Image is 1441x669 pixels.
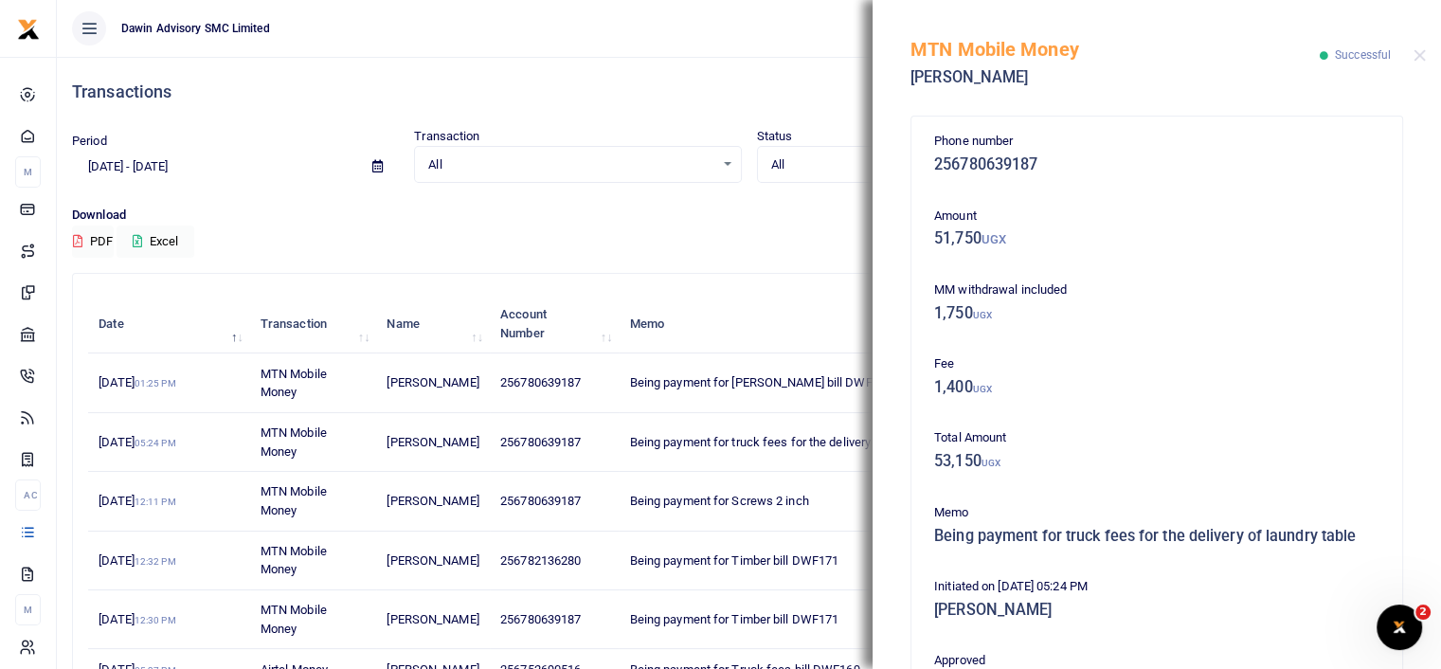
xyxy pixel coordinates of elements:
th: Memo: activate to sort column ascending [619,295,997,353]
span: [PERSON_NAME] [387,494,478,508]
img: logo-small [17,18,40,41]
h5: 256780639187 [934,155,1379,174]
span: [DATE] [99,375,175,389]
p: Initiated on [DATE] 05:24 PM [934,577,1379,597]
h4: Transactions [72,81,1426,102]
small: UGX [982,232,1006,246]
label: Transaction [414,127,479,146]
th: Account Number: activate to sort column ascending [490,295,620,353]
small: UGX [982,458,1000,468]
iframe: Intercom live chat [1377,605,1422,650]
a: logo-small logo-large logo-large [17,21,40,35]
input: select period [72,151,357,183]
span: Being payment for Timber bill DWF171 [630,612,839,626]
span: Dawin Advisory SMC Limited [114,20,278,37]
small: 12:32 PM [135,556,176,567]
span: [PERSON_NAME] [387,553,478,568]
p: Phone number [934,132,1379,152]
th: Date: activate to sort column descending [88,295,250,353]
h5: 1,400 [934,378,1379,397]
span: [DATE] [99,494,175,508]
span: Successful [1335,48,1391,62]
span: MTN Mobile Money [261,544,327,577]
span: Being payment for Screws 2 inch [630,494,809,508]
p: Download [72,206,1426,226]
p: Fee [934,354,1379,374]
span: 256780639187 [500,435,581,449]
span: 2 [1415,605,1431,620]
h5: 51,750 [934,229,1379,248]
small: 05:24 PM [135,438,176,448]
small: UGX [973,310,992,320]
span: MTN Mobile Money [261,367,327,400]
span: Being payment for Timber bill DWF171 [630,553,839,568]
th: Name: activate to sort column ascending [376,295,490,353]
span: [DATE] [99,612,175,626]
li: Ac [15,479,41,511]
button: Close [1414,49,1426,62]
h5: Being payment for truck fees for the delivery of laundry table [934,527,1379,546]
th: Transaction: activate to sort column ascending [250,295,377,353]
span: All [428,155,713,174]
h5: 53,150 [934,452,1379,471]
p: Memo [934,503,1379,523]
h5: [PERSON_NAME] [910,68,1320,87]
h5: MTN Mobile Money [910,38,1320,61]
span: [DATE] [99,435,175,449]
small: UGX [973,384,992,394]
span: [PERSON_NAME] [387,435,478,449]
label: Status [757,127,793,146]
h5: [PERSON_NAME] [934,601,1379,620]
h5: 1,750 [934,304,1379,323]
small: 12:11 PM [135,497,176,507]
span: MTN Mobile Money [261,484,327,517]
p: MM withdrawal included [934,280,1379,300]
p: Total Amount [934,428,1379,448]
li: M [15,594,41,625]
span: Being payment for [PERSON_NAME] bill DWF177 [630,375,892,389]
small: 12:30 PM [135,615,176,625]
span: MTN Mobile Money [261,425,327,459]
span: [PERSON_NAME] [387,612,478,626]
small: 01:25 PM [135,378,176,389]
span: [PERSON_NAME] [387,375,478,389]
span: 256780639187 [500,375,581,389]
span: 256780639187 [500,494,581,508]
p: Amount [934,207,1379,226]
span: 256782136280 [500,553,581,568]
li: M [15,156,41,188]
button: Excel [117,226,194,258]
span: [DATE] [99,553,175,568]
label: Period [72,132,107,151]
button: PDF [72,226,114,258]
span: All [771,155,1056,174]
span: MTN Mobile Money [261,603,327,636]
span: 256780639187 [500,612,581,626]
span: Being payment for truck fees for the delivery of laundry table [630,435,958,449]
